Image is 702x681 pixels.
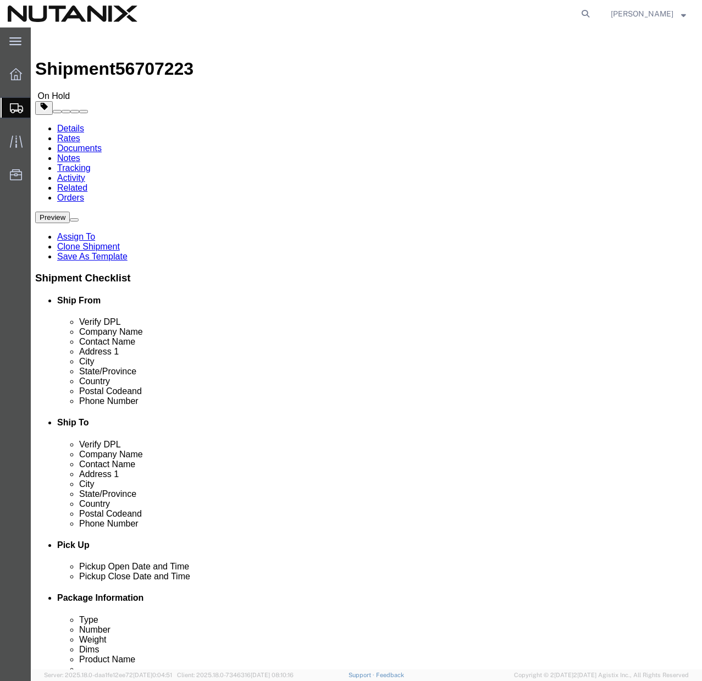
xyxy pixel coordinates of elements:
[349,672,376,678] a: Support
[514,671,689,680] span: Copyright © 2[DATE]2[DATE] Agistix Inc., All Rights Reserved
[44,672,172,678] span: Server: 2025.18.0-daa1fe12ee7
[376,672,404,678] a: Feedback
[129,672,172,678] span: 2[DATE]0:04:51
[8,5,137,22] img: logo
[177,672,294,678] span: Client: 2025.18.0-7346316
[610,7,687,20] button: [PERSON_NAME]
[251,672,294,678] span: [DATE] 08:10:16
[611,8,673,20] span: Joseph Walden
[31,27,702,669] iframe: FS Legacy Container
